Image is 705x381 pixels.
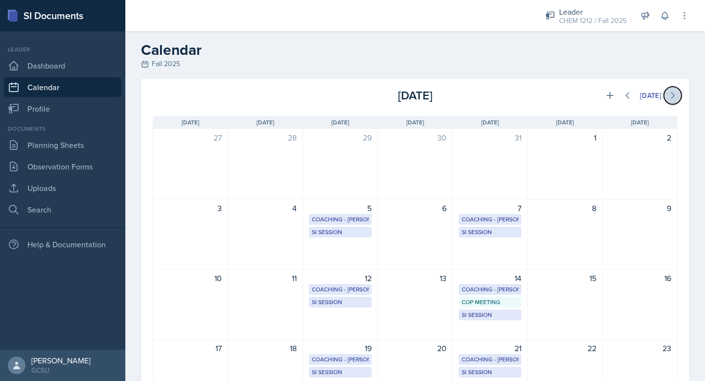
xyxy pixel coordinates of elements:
[328,87,502,104] div: [DATE]
[159,202,222,214] div: 3
[141,59,689,69] div: Fall 2025
[384,202,446,214] div: 6
[609,272,671,284] div: 16
[534,132,596,143] div: 1
[312,355,369,364] div: Coaching - [PERSON_NAME]
[534,342,596,354] div: 22
[462,355,518,364] div: Coaching - [PERSON_NAME]
[159,272,222,284] div: 10
[462,228,518,237] div: SI Session
[257,118,274,127] span: [DATE]
[309,202,372,214] div: 5
[534,272,596,284] div: 15
[4,200,121,219] a: Search
[462,368,518,377] div: SI Session
[234,342,297,354] div: 18
[4,178,121,198] a: Uploads
[312,368,369,377] div: SI Session
[4,99,121,119] a: Profile
[234,132,297,143] div: 28
[234,202,297,214] div: 4
[159,342,222,354] div: 17
[309,272,372,284] div: 12
[534,202,596,214] div: 8
[609,202,671,214] div: 9
[609,342,671,354] div: 23
[462,310,518,319] div: SI Session
[4,235,121,254] div: Help & Documentation
[559,16,627,26] div: CHEM 1212 / Fall 2025
[634,87,668,104] button: [DATE]
[234,272,297,284] div: 11
[559,6,627,18] div: Leader
[459,272,521,284] div: 14
[406,118,424,127] span: [DATE]
[4,45,121,54] div: Leader
[312,228,369,237] div: SI Session
[4,157,121,176] a: Observation Forms
[4,77,121,97] a: Calendar
[309,132,372,143] div: 29
[384,272,446,284] div: 13
[640,92,661,99] div: [DATE]
[31,365,91,375] div: GCSU
[159,132,222,143] div: 27
[609,132,671,143] div: 2
[309,342,372,354] div: 19
[312,298,369,307] div: SI Session
[459,202,521,214] div: 7
[4,56,121,75] a: Dashboard
[312,215,369,224] div: Coaching - [PERSON_NAME]
[331,118,349,127] span: [DATE]
[141,41,689,59] h2: Calendar
[459,342,521,354] div: 21
[631,118,649,127] span: [DATE]
[481,118,499,127] span: [DATE]
[556,118,574,127] span: [DATE]
[459,132,521,143] div: 31
[384,132,446,143] div: 30
[462,298,518,307] div: CoP Meeting
[4,135,121,155] a: Planning Sheets
[31,356,91,365] div: [PERSON_NAME]
[462,215,518,224] div: Coaching - [PERSON_NAME]
[312,285,369,294] div: Coaching - [PERSON_NAME]
[182,118,199,127] span: [DATE]
[4,124,121,133] div: Documents
[384,342,446,354] div: 20
[462,285,518,294] div: Coaching - [PERSON_NAME]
